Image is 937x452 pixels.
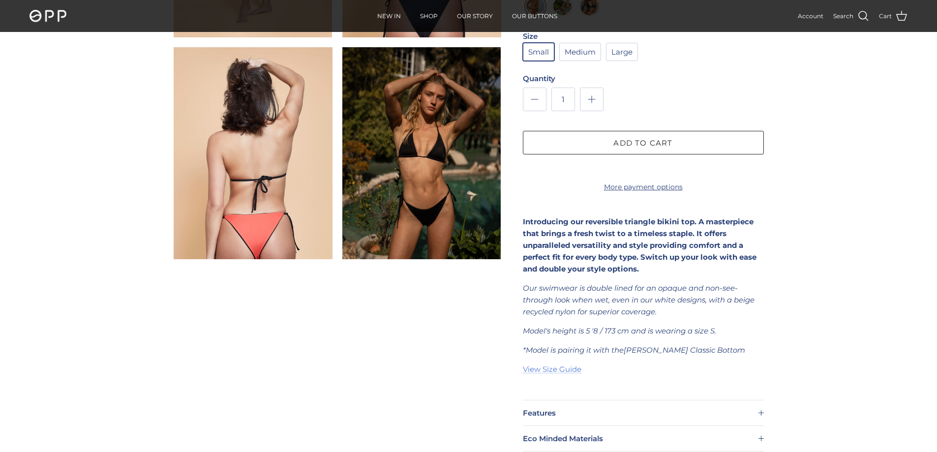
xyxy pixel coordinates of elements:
[879,10,907,23] a: Cart
[523,217,756,273] b: Introducing our reversible triangle bikini top. A masterpiece that brings a fresh twist to a time...
[551,88,575,112] input: Quantity
[580,88,604,112] a: Increase quantity
[523,283,755,316] span: Our swimwear is double lined for an opaque and non-see-through look when wet, even in our white d...
[147,1,788,31] div: Primary
[523,326,715,335] span: Model's height is 5 '8 / 173 cm and is wearing a size S
[523,364,581,374] a: View Size Guide
[565,49,596,56] span: Medium
[715,326,716,335] span: .
[833,10,869,23] a: Search
[528,49,549,56] span: Small
[30,10,66,23] img: OPP Swimwear
[523,88,546,112] a: Decrease quantity
[448,1,502,31] a: OUR STORY
[624,345,745,355] span: [PERSON_NAME] Classic Bottom
[523,426,764,451] summary: Eco Minded Materials
[833,11,853,21] span: Search
[879,11,892,21] span: Cart
[368,1,410,31] a: NEW IN
[523,345,624,355] span: *Model is pairing it with the
[523,400,764,425] summary: Features
[523,183,764,192] a: More payment options
[503,1,566,31] a: OUR BUTTONS
[411,1,447,31] a: SHOP
[523,131,764,155] button: Add to cart
[798,11,823,21] a: Account
[611,49,633,56] span: Large
[523,74,764,84] label: Quantity
[523,31,538,42] legend: Size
